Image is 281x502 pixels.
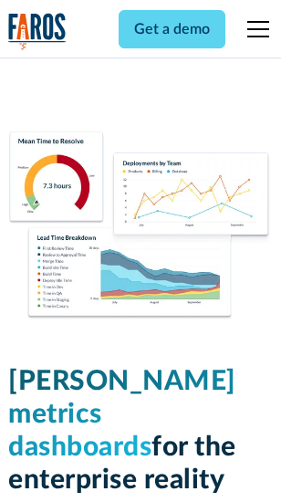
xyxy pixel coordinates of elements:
[8,365,273,497] h1: for the enterprise reality
[8,368,236,461] span: [PERSON_NAME] metrics dashboards
[236,7,273,51] div: menu
[8,13,67,50] a: home
[8,13,67,50] img: Logo of the analytics and reporting company Faros.
[8,131,273,321] img: Dora Metrics Dashboard
[119,10,225,48] a: Get a demo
